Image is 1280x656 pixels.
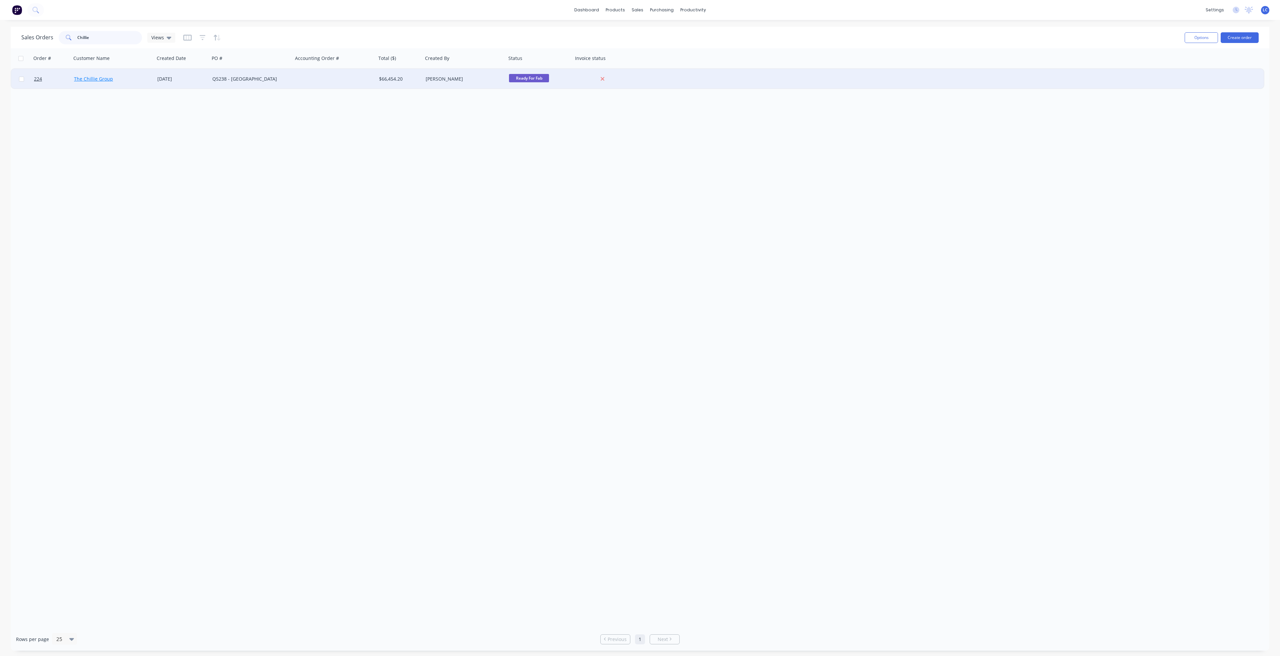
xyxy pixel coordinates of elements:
[1202,5,1227,15] div: settings
[1263,7,1268,13] span: LC
[508,55,522,62] div: Status
[426,76,500,82] div: [PERSON_NAME]
[601,636,630,643] a: Previous page
[1185,32,1218,43] button: Options
[635,634,645,644] a: Page 1 is your current page
[212,76,286,82] div: Q5238 - [GEOGRAPHIC_DATA]
[677,5,709,15] div: productivity
[425,55,449,62] div: Created By
[12,5,22,15] img: Factory
[598,634,682,644] ul: Pagination
[212,55,222,62] div: PO #
[647,5,677,15] div: purchasing
[77,31,142,44] input: Search...
[295,55,339,62] div: Accounting Order #
[602,5,628,15] div: products
[151,34,164,41] span: Views
[21,34,53,41] h1: Sales Orders
[34,69,74,89] a: 224
[157,55,186,62] div: Created Date
[509,74,549,82] span: Ready For Fab
[74,76,113,82] a: The Chillie Group
[608,636,627,643] span: Previous
[157,76,207,82] div: [DATE]
[658,636,668,643] span: Next
[575,55,606,62] div: Invoice status
[571,5,602,15] a: dashboard
[379,76,418,82] div: $66,454.20
[33,55,51,62] div: Order #
[378,55,396,62] div: Total ($)
[16,636,49,643] span: Rows per page
[650,636,679,643] a: Next page
[73,55,110,62] div: Customer Name
[34,76,42,82] span: 224
[1221,32,1259,43] button: Create order
[628,5,647,15] div: sales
